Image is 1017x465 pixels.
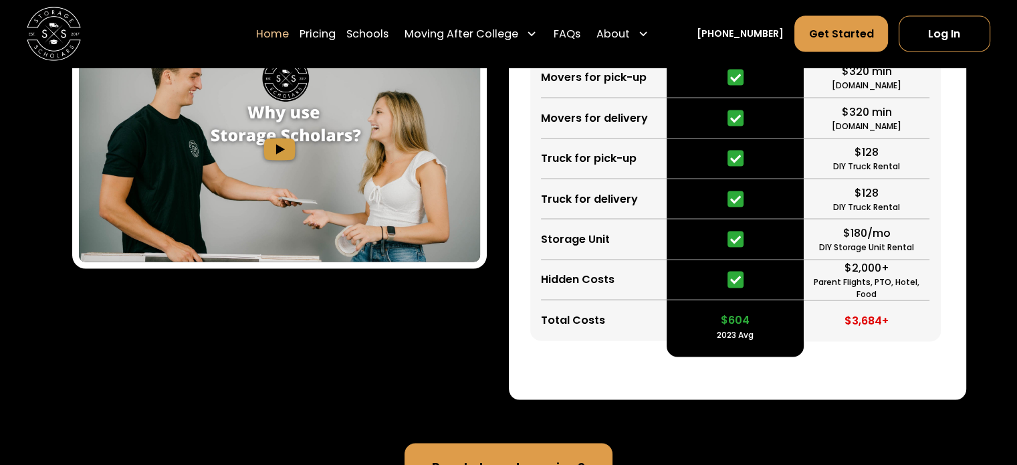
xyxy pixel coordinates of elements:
[833,161,900,173] div: DIY Truck Rental
[399,15,542,52] div: Moving After College
[591,15,654,52] div: About
[844,260,889,276] div: $2,000+
[855,145,879,161] div: $128
[79,37,480,263] a: open lightbox
[256,15,289,52] a: Home
[541,110,648,126] div: Movers for delivery
[541,70,647,86] div: Movers for pick-up
[596,25,630,41] div: About
[541,312,605,329] div: Total Costs
[833,201,900,213] div: DIY Truck Rental
[27,7,81,61] img: Storage Scholars main logo
[405,25,518,41] div: Moving After College
[541,191,638,207] div: Truck for delivery
[794,15,887,52] a: Get Started
[842,64,892,80] div: $320 min
[553,15,580,52] a: FAQs
[832,120,901,132] div: [DOMAIN_NAME]
[697,27,784,41] a: [PHONE_NUMBER]
[717,329,754,341] div: 2023 Avg
[855,185,879,201] div: $128
[541,151,637,167] div: Truck for pick-up
[541,272,614,288] div: Hidden Costs
[844,313,889,329] div: $3,684+
[541,231,610,248] div: Storage Unit
[899,15,990,52] a: Log In
[721,312,750,329] div: $604
[832,80,901,92] div: [DOMAIN_NAME]
[843,225,891,242] div: $180/mo
[300,15,336,52] a: Pricing
[819,242,914,254] div: DIY Storage Unit Rental
[842,104,892,120] div: $320 min
[79,37,480,263] img: Storage Scholars - How it Works video.
[346,15,388,52] a: Schools
[804,276,929,300] div: Parent Flights, PTO, Hotel, Food
[27,7,81,61] a: home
